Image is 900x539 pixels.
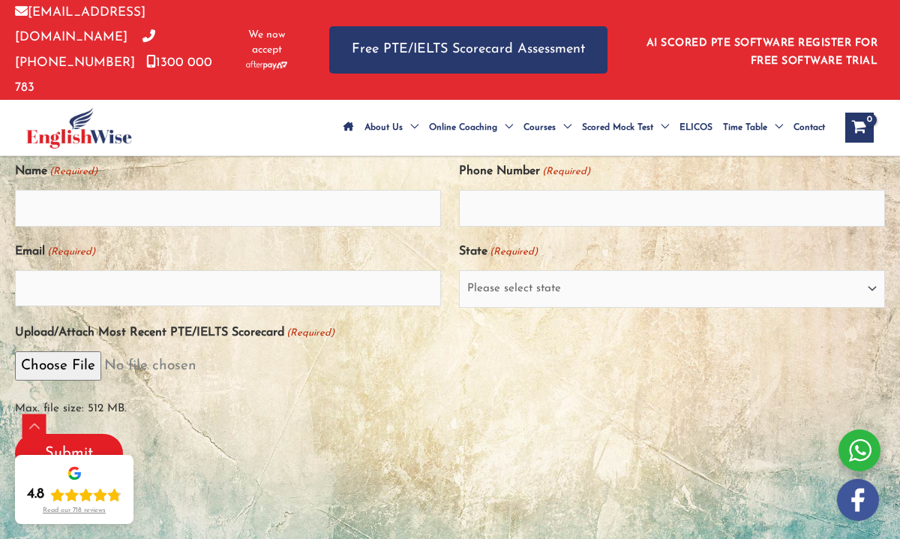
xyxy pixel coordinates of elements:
a: Time TableMenu Toggle [718,101,788,154]
span: (Required) [49,159,98,184]
a: ELICOS [674,101,718,154]
span: (Required) [541,159,590,184]
a: Free PTE/IELTS Scorecard Assessment [329,26,607,74]
a: Online CoachingMenu Toggle [424,101,518,154]
nav: Site Navigation: Main Menu [338,101,830,154]
input: Submit [15,434,123,473]
img: Afterpay-Logo [246,61,287,69]
img: white-facebook.png [837,479,879,521]
span: Max. file size: 512 MB. [15,387,885,421]
a: About UsMenu Toggle [359,101,424,154]
a: CoursesMenu Toggle [518,101,577,154]
label: State [459,239,538,264]
span: About Us [364,101,403,154]
span: Courses [523,101,556,154]
label: Name [15,159,97,184]
aside: Header Widget 1 [637,26,885,74]
span: Online Coaching [429,101,497,154]
div: Rating: 4.8 out of 5 [27,486,121,504]
a: AI SCORED PTE SOFTWARE REGISTER FOR FREE SOFTWARE TRIAL [646,38,878,67]
a: View Shopping Cart, empty [845,113,874,143]
span: Menu Toggle [556,101,571,154]
a: Scored Mock TestMenu Toggle [577,101,674,154]
span: ELICOS [679,101,712,154]
span: Contact [793,101,825,154]
label: Phone Number [459,159,590,184]
div: Read our 718 reviews [43,507,106,515]
div: 4.8 [27,486,44,504]
span: Scored Mock Test [582,101,653,154]
span: (Required) [46,239,96,264]
span: (Required) [286,321,335,345]
label: Upload/Attach Most Recent PTE/IELTS Scorecard [15,321,334,345]
span: We now accept [242,28,292,58]
a: Contact [788,101,830,154]
span: (Required) [488,239,538,264]
span: Menu Toggle [767,101,783,154]
span: Menu Toggle [403,101,418,154]
span: Menu Toggle [497,101,513,154]
img: cropped-ew-logo [26,107,132,149]
a: [EMAIL_ADDRESS][DOMAIN_NAME] [15,6,145,44]
span: Menu Toggle [653,101,669,154]
label: Email [15,239,95,264]
a: 1300 000 783 [15,56,212,94]
span: Time Table [723,101,767,154]
a: [PHONE_NUMBER] [15,31,155,68]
